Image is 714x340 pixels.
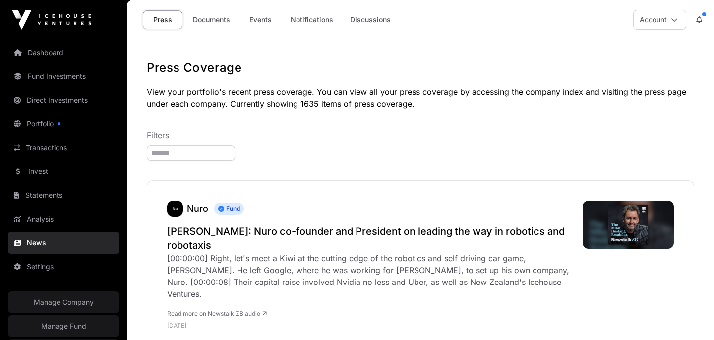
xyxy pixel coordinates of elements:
[214,203,244,215] span: Fund
[8,184,119,206] a: Statements
[187,203,208,214] a: Nuro
[8,315,119,337] a: Manage Fund
[8,256,119,278] a: Settings
[186,10,237,29] a: Documents
[167,310,267,317] a: Read more on Newstalk ZB audio
[167,322,573,330] p: [DATE]
[8,65,119,87] a: Fund Investments
[8,137,119,159] a: Transactions
[12,10,91,30] img: Icehouse Ventures Logo
[664,292,714,340] iframe: Chat Widget
[344,10,397,29] a: Discussions
[583,201,674,249] img: image.jpg
[147,60,694,76] h1: Press Coverage
[8,208,119,230] a: Analysis
[633,10,686,30] button: Account
[167,225,573,252] a: [PERSON_NAME]: Nuro co-founder and President on leading the way in robotics and robotaxis
[147,86,694,110] p: View your portfolio's recent press coverage. You can view all your press coverage by accessing th...
[240,10,280,29] a: Events
[8,232,119,254] a: News
[8,42,119,63] a: Dashboard
[8,113,119,135] a: Portfolio
[167,201,183,217] img: nuro436.png
[143,10,182,29] a: Press
[284,10,340,29] a: Notifications
[8,89,119,111] a: Direct Investments
[8,161,119,182] a: Invest
[8,291,119,313] a: Manage Company
[147,129,694,141] p: Filters
[167,252,573,300] div: [00:00:00] Right, let's meet a Kiwi at the cutting edge of the robotics and self driving car game...
[167,201,183,217] a: Nuro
